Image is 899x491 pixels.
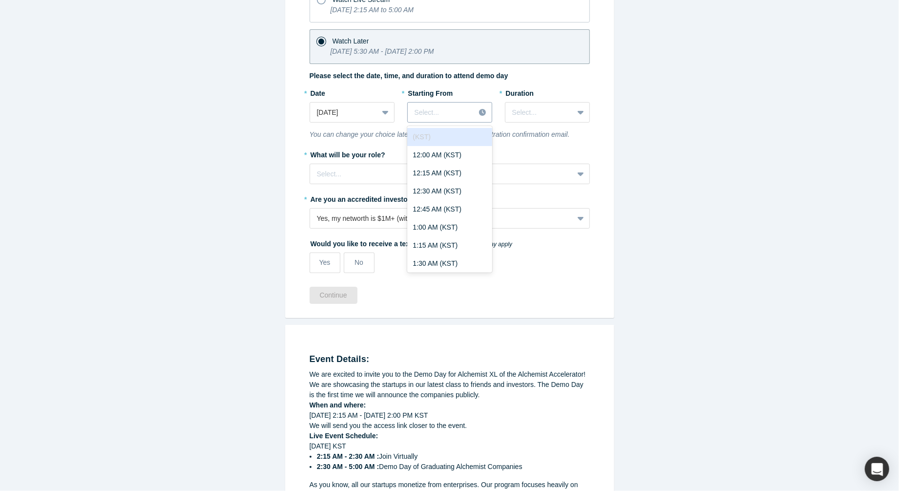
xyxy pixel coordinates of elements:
[317,452,379,460] strong: 2:15 AM - 2:30 AM :
[407,128,492,146] div: (KST)
[310,432,378,440] strong: Live Event Schedule:
[317,451,590,462] li: Join Virtually
[310,71,508,81] label: Please select the date, time, and duration to attend demo day
[407,146,492,164] div: 12:00 AM (KST)
[310,380,590,400] div: We are showcasing the startups in our latest class to friends and investors. The Demo Day is the ...
[505,85,590,99] label: Duration
[310,85,395,99] label: Date
[447,241,512,248] em: * Carrier rates may apply
[310,369,590,380] div: We are excited to invite you to the Demo Day for Alchemist XL of the Alchemist Accelerator!
[355,258,363,266] span: No
[310,130,570,138] i: You can change your choice later using the link in your registration confirmation email.
[317,462,590,472] li: Demo Day of Graduating Alchemist Companies
[310,401,366,409] strong: When and where:
[407,182,492,200] div: 12:30 AM (KST)
[310,421,590,431] div: We will send you the access link closer to the event.
[317,213,566,224] div: Yes, my networth is $1M+ (with or without spouse)
[407,85,453,99] label: Starting From
[310,147,590,160] label: What will be your role?
[407,164,492,182] div: 12:15 AM (KST)
[331,6,414,14] i: [DATE] 2:15 AM to 5:00 AM
[310,287,357,304] button: Continue
[407,255,492,273] div: 1:30 AM (KST)
[310,191,590,205] label: Are you an accredited investor?
[310,441,590,472] div: [DATE] KST
[407,200,492,218] div: 12:45 AM (KST)
[407,218,492,236] div: 1:00 AM (KST)
[317,463,379,470] strong: 2:30 AM - 5:00 AM :
[310,235,590,249] label: Would you like to receive a text reminder?
[310,354,370,364] strong: Event Details:
[331,47,434,55] i: [DATE] 5:30 AM - [DATE] 2:00 PM
[407,236,492,255] div: 1:15 AM (KST)
[333,37,369,45] span: Watch Later
[319,258,331,266] span: Yes
[310,410,590,421] div: [DATE] 2:15 AM - [DATE] 2:00 PM KST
